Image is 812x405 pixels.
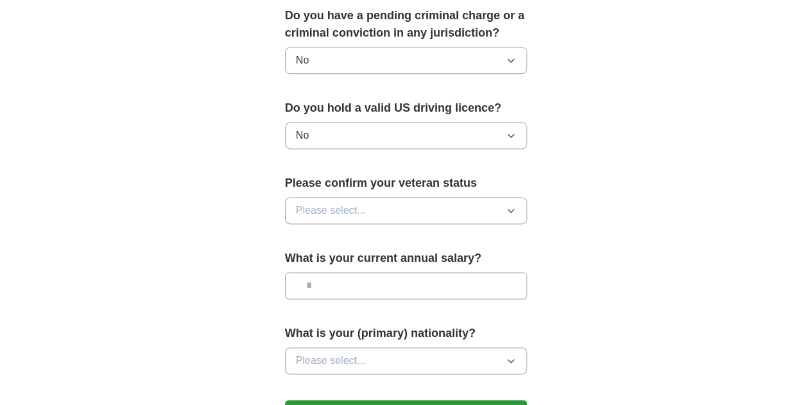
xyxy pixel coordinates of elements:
label: Do you hold a valid US driving licence? [285,99,528,117]
label: What is your (primary) nationality? [285,325,528,342]
span: Please select... [296,353,366,368]
span: No [296,53,309,68]
button: No [285,122,528,149]
button: Please select... [285,197,528,224]
span: No [296,128,309,143]
label: Do you have a pending criminal charge or a criminal conviction in any jurisdiction? [285,7,528,42]
button: No [285,47,528,74]
label: What is your current annual salary? [285,250,528,267]
button: Please select... [285,347,528,374]
span: Please select... [296,203,366,218]
label: Please confirm your veteran status [285,175,528,192]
